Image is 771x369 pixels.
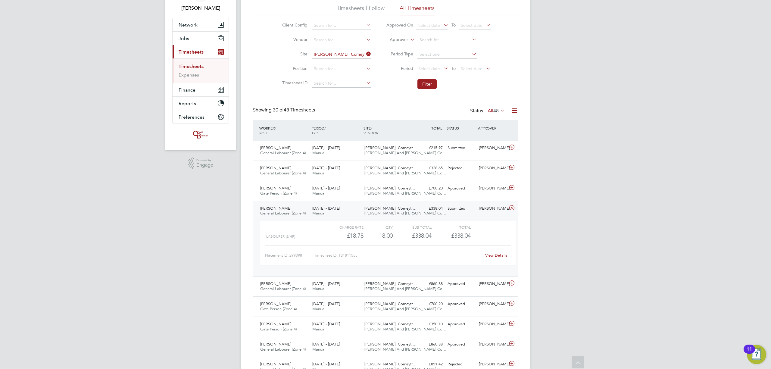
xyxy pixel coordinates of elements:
span: [PERSON_NAME] [260,186,291,191]
div: [PERSON_NAME] [476,299,508,309]
div: £350.10 [414,319,445,329]
button: Reports [173,97,229,110]
input: Search for... [312,36,371,44]
span: [PERSON_NAME] [260,361,291,367]
img: oneillandbrennan-logo-retina.png [192,130,209,139]
a: Expenses [179,72,199,78]
label: Approved On [386,22,413,28]
span: [PERSON_NAME], Comeytr… [364,361,417,367]
span: Manual [312,347,325,352]
button: Network [173,18,229,31]
button: Finance [173,83,229,96]
span: Network [179,22,198,28]
div: Timesheets [173,58,229,83]
span: [PERSON_NAME] And [PERSON_NAME] Co… [364,286,446,291]
input: Search for... [417,36,477,44]
span: [PERSON_NAME] [260,206,291,211]
span: ROLE [259,130,268,135]
div: Total [432,224,470,231]
span: Manual [312,211,325,216]
div: £700.20 [414,183,445,193]
label: Client Config [280,22,307,28]
label: Period Type [386,51,413,57]
div: WORKER [258,123,310,138]
div: Timesheet ID: TS1811555 [314,251,481,260]
span: Timesheets [179,49,204,55]
span: Select date [418,66,440,71]
span: [PERSON_NAME] [260,145,291,150]
span: Preferences [179,114,204,120]
span: [DATE] - [DATE] [312,342,340,347]
span: TOTAL [431,126,442,130]
span: Engage [196,163,213,168]
span: VENDOR [364,130,378,135]
span: [PERSON_NAME] And [PERSON_NAME] Co… [364,191,446,196]
label: Position [280,66,307,71]
span: [PERSON_NAME] And [PERSON_NAME] Co… [364,327,446,332]
span: Labourer (£/HR) [266,234,295,239]
input: Search for... [312,79,371,88]
span: [PERSON_NAME], Comeytr… [364,165,417,170]
input: Search for... [312,21,371,30]
button: Jobs [173,32,229,45]
div: £18.78 [325,231,364,241]
span: Manual [312,191,325,196]
span: [PERSON_NAME], Comeytr… [364,301,417,306]
span: General Labourer (Zone 4) [260,347,306,352]
span: Select date [461,66,482,71]
span: [PERSON_NAME] And [PERSON_NAME] Co… [364,170,446,176]
span: 48 [493,108,499,114]
div: [PERSON_NAME] [476,143,508,153]
div: £860.88 [414,339,445,349]
div: Submitted [445,143,476,153]
span: / [371,126,372,130]
span: [DATE] - [DATE] [312,165,340,170]
span: [PERSON_NAME] [260,321,291,327]
span: To [450,21,457,29]
div: Approved [445,279,476,289]
span: [DATE] - [DATE] [312,206,340,211]
label: Timesheet ID [280,80,307,86]
input: Search for... [312,65,371,73]
span: Reports [179,101,196,106]
label: Period [386,66,413,71]
span: [DATE] - [DATE] [312,301,340,306]
span: Jordan Lee [172,5,229,12]
div: [PERSON_NAME] [476,339,508,349]
button: Filter [417,79,437,89]
span: [PERSON_NAME], Comeytr… [364,186,417,191]
span: [DATE] - [DATE] [312,186,340,191]
a: Timesheets [179,64,204,69]
span: [PERSON_NAME] And [PERSON_NAME] Co… [364,347,446,352]
label: Site [280,51,307,57]
div: Approved [445,299,476,309]
a: Go to home page [172,130,229,139]
button: Timesheets [173,45,229,58]
div: [PERSON_NAME] [476,279,508,289]
div: 18.00 [364,231,393,241]
span: Gate Person (Zone 4) [260,306,297,311]
div: SITE [362,123,414,138]
span: [PERSON_NAME] [260,281,291,286]
div: APPROVER [476,123,508,133]
span: [PERSON_NAME] [260,342,291,347]
span: [DATE] - [DATE] [312,361,340,367]
span: / [324,126,326,130]
div: Approved [445,183,476,193]
span: Manual [312,170,325,176]
span: £338.04 [451,232,471,239]
span: Gate Person (Zone 4) [260,327,297,332]
div: Approved [445,319,476,329]
div: £700.20 [414,299,445,309]
span: Manual [312,327,325,332]
a: View Details [485,253,507,258]
div: 11 [747,349,752,357]
span: Select date [461,23,482,28]
span: Gate Person (Zone 4) [260,191,297,196]
span: Powered by [196,158,213,163]
label: All [488,108,505,114]
li: All Timesheets [400,5,435,15]
span: Manual [312,150,325,155]
div: PERIOD [310,123,362,138]
span: [PERSON_NAME], Comeytr… [364,342,417,347]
